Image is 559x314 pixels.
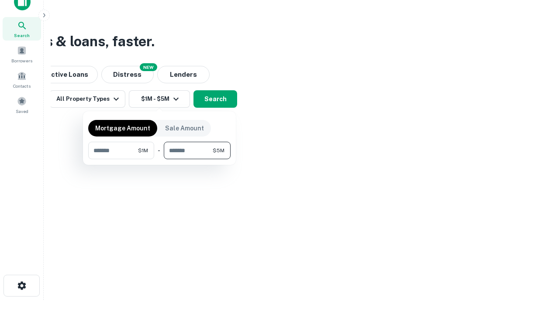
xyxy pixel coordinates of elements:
[158,142,160,159] div: -
[213,147,224,154] span: $5M
[95,123,150,133] p: Mortgage Amount
[515,244,559,286] iframe: Chat Widget
[165,123,204,133] p: Sale Amount
[138,147,148,154] span: $1M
